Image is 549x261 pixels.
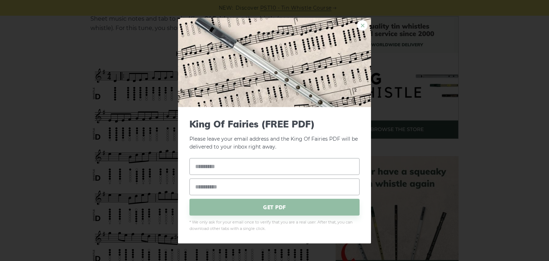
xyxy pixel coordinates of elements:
[189,219,360,232] span: * We only ask for your email once to verify that you are a real user. After that, you can downloa...
[357,20,368,30] a: ×
[189,118,360,151] p: Please leave your email address and the King Of Fairies PDF will be delivered to your inbox right...
[189,199,360,216] span: GET PDF
[178,17,371,107] img: Tin Whistle Tab Preview
[189,118,360,129] span: King Of Fairies (FREE PDF)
